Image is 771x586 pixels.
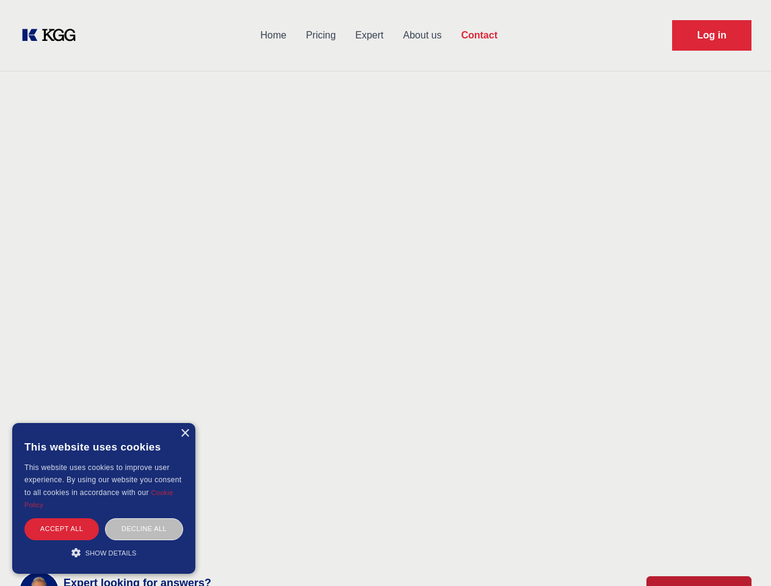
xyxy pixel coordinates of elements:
[24,432,183,461] div: This website uses cookies
[346,20,393,51] a: Expert
[180,429,189,438] div: Close
[296,20,346,51] a: Pricing
[105,518,183,540] div: Decline all
[85,549,137,557] span: Show details
[393,20,451,51] a: About us
[24,463,181,497] span: This website uses cookies to improve user experience. By using our website you consent to all coo...
[710,527,771,586] iframe: Chat Widget
[250,20,296,51] a: Home
[451,20,507,51] a: Contact
[24,489,173,508] a: Cookie Policy
[20,26,85,45] a: KOL Knowledge Platform: Talk to Key External Experts (KEE)
[672,20,751,51] a: Request Demo
[24,518,99,540] div: Accept all
[24,546,183,559] div: Show details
